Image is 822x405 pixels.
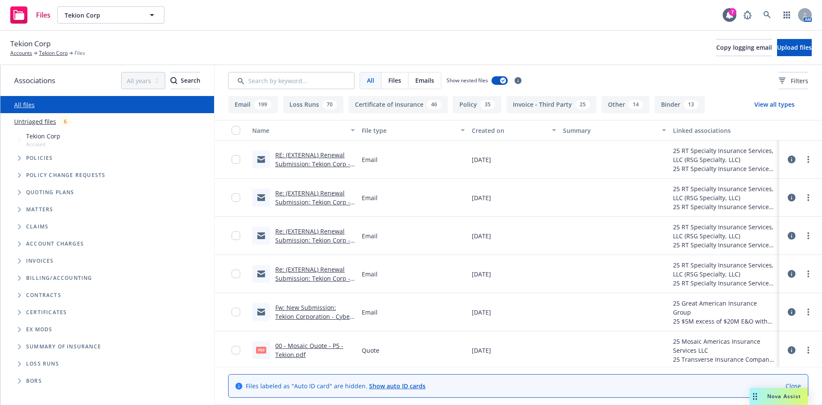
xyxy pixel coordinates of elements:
[252,126,345,135] div: Name
[803,231,813,241] a: more
[232,346,240,354] input: Toggle Row Selected
[480,100,495,109] div: 35
[26,344,101,349] span: Summary of insurance
[759,6,776,24] a: Search
[170,77,177,84] svg: Search
[26,207,53,212] span: Matters
[468,120,560,141] button: Created on
[673,184,776,202] div: 25 RT Specialty Insurance Services, LLC (RSG Specialty, LLC)
[673,202,776,211] div: 25 RT Specialty Insurance Services, LLC (RSG Specialty, LLC)
[673,164,776,173] div: 25 RT Specialty Insurance Services, LLC (RSG Specialty, LLC)
[673,126,776,135] div: Linked associations
[779,76,808,85] span: Filters
[673,299,776,317] div: 25 Great American Insurance Group
[673,261,776,279] div: 25 RT Specialty Insurance Services, LLC (RSG Specialty, LLC)
[628,100,643,109] div: 14
[673,240,776,249] div: 25 RT Specialty Insurance Services, LLC (RSG Specialty, LLC)
[803,192,813,203] a: more
[57,6,164,24] button: Tekion Corp
[246,381,426,390] span: Files labeled as "Auto ID card" are hidden.
[472,270,491,279] span: [DATE]
[472,126,547,135] div: Created on
[362,193,378,202] span: Email
[362,270,378,279] span: Email
[472,231,491,240] span: [DATE]
[673,317,776,326] div: 25 $5M excess of $20M E&O with Cyber
[26,190,74,195] span: Quoting plans
[283,96,343,113] button: Loss Runs
[348,96,448,113] button: Certificate of insurance
[0,130,214,270] div: Tree Example
[447,77,488,84] span: Show nested files
[275,342,343,359] a: 00 - Mosaic Quote - P5 - Tekion.pdf
[602,96,649,113] button: Other
[26,310,67,315] span: Certificates
[26,224,48,229] span: Claims
[228,96,278,113] button: Email
[777,39,812,56] button: Upload files
[506,96,596,113] button: Invoice - Third Party
[778,6,795,24] a: Switch app
[26,241,84,246] span: Account charges
[716,43,772,51] span: Copy logging email
[673,337,776,355] div: 25 Mosaic Americas Insurance Services LLC
[716,39,772,56] button: Copy logging email
[472,308,491,317] span: [DATE]
[655,96,705,113] button: Binder
[232,126,240,135] input: Select all
[249,120,358,141] button: Name
[14,117,56,126] a: Untriaged files
[369,382,426,390] a: Show auto ID cards
[322,100,337,109] div: 70
[362,231,378,240] span: Email
[26,173,105,178] span: Policy change requests
[453,96,501,113] button: Policy
[803,154,813,165] a: more
[26,132,60,141] span: Tekion Corp
[729,8,736,16] div: 7
[275,151,350,186] a: RE: (EXTERNAL) Renewal Submission: Tekion Corp - $5M xs $20M + $5M xs $25M
[26,156,53,161] span: Policies
[256,347,266,353] span: pdf
[26,293,61,298] span: Contracts
[673,222,776,240] div: 25 RT Specialty Insurance Services, LLC (RSG Specialty, LLC)
[560,120,669,141] button: Summary
[358,120,468,141] button: File type
[39,49,68,57] a: Tekion Corp
[228,72,354,89] input: Search by keyword...
[670,120,779,141] button: Linked associations
[388,76,401,85] span: Files
[26,327,52,332] span: Ex Mods
[14,101,35,109] a: All files
[575,100,590,109] div: 25
[777,43,812,51] span: Upload files
[26,141,60,148] span: Account
[362,308,378,317] span: Email
[673,279,776,288] div: 25 RT Specialty Insurance Services, LLC (RSG Specialty, LLC)
[427,100,441,109] div: 46
[74,49,85,57] span: Files
[673,355,776,364] div: 25 Transverse Insurance Company, MS Transverse Specialty Insurance Company - Mosaic Americas Insu...
[170,72,200,89] div: Search
[275,189,350,224] a: Re: (EXTERNAL) Renewal Submission: Tekion Corp - $5M xs $20M + $5M xs $25M
[472,346,491,355] span: [DATE]
[779,72,808,89] button: Filters
[60,117,71,126] div: 6
[7,3,54,27] a: Files
[362,346,379,355] span: Quote
[803,269,813,279] a: more
[275,265,350,300] a: Re: (EXTERNAL) Renewal Submission: Tekion Corp - $5M xs $20M + $5M xs $25M
[563,126,656,135] div: Summary
[362,155,378,164] span: Email
[472,155,491,164] span: [DATE]
[791,76,808,85] span: Filters
[275,227,350,262] a: Re: (EXTERNAL) Renewal Submission: Tekion Corp - $5M xs $20M + $5M xs $25M
[803,345,813,355] a: more
[739,6,756,24] a: Report a Bug
[232,270,240,278] input: Toggle Row Selected
[741,96,808,113] button: View all types
[26,258,54,264] span: Invoices
[750,388,760,405] div: Drag to move
[684,100,698,109] div: 13
[232,308,240,316] input: Toggle Row Selected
